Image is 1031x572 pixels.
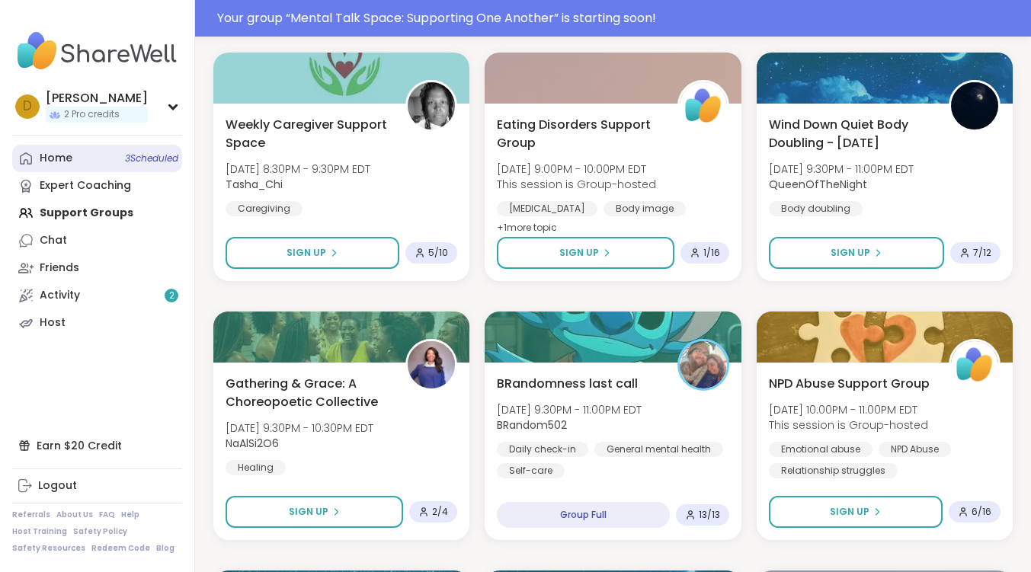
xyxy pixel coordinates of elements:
b: QueenOfTheNight [769,177,867,192]
div: Self-care [497,463,565,478]
b: NaAlSi2O6 [226,436,279,451]
div: Group Full [497,502,669,528]
div: General mental health [594,442,723,457]
img: QueenOfTheNight [951,82,998,129]
button: Sign Up [226,237,399,269]
div: Body doubling [769,201,863,216]
span: [DATE] 9:30PM - 11:00PM EDT [769,161,914,177]
span: Sign Up [289,505,328,519]
div: [MEDICAL_DATA] [497,201,597,216]
a: Host [12,309,182,337]
img: NaAlSi2O6 [408,341,455,388]
span: 6 / 16 [972,506,991,518]
a: Host Training [12,526,67,537]
span: 1 / 16 [703,247,720,259]
a: Safety Policy [73,526,127,537]
button: Sign Up [226,496,403,528]
div: Emotional abuse [769,442,873,457]
button: Sign Up [769,237,944,269]
a: Help [121,510,139,520]
img: ShareWell Nav Logo [12,24,182,78]
span: Sign Up [559,246,599,260]
a: Chat [12,227,182,254]
a: FAQ [99,510,115,520]
span: [DATE] 9:30PM - 10:30PM EDT [226,420,373,436]
img: ShareWell [951,341,998,388]
span: 2 / 4 [432,506,448,518]
span: Wind Down Quiet Body Doubling - [DATE] [769,116,932,152]
span: 2 Pro credits [64,108,120,121]
div: Body image [604,201,686,216]
div: Home [40,151,72,166]
b: Tasha_Chi [226,177,283,192]
span: 13 / 13 [699,509,720,521]
a: Friends [12,254,182,282]
b: BRandom502 [497,417,567,433]
a: Redeem Code [91,543,150,554]
a: About Us [56,510,93,520]
img: ShareWell [680,82,727,129]
div: [PERSON_NAME] [46,90,148,107]
div: Expert Coaching [40,178,131,193]
span: [DATE] 9:30PM - 11:00PM EDT [497,402,642,417]
span: Sign Up [831,246,870,260]
span: Sign Up [830,505,869,519]
span: BRandomness last call [497,375,638,393]
span: [DATE] 8:30PM - 9:30PM EDT [226,161,370,177]
span: Sign Up [287,246,326,260]
img: Tasha_Chi [408,82,455,129]
span: 5 / 10 [428,247,448,259]
a: Blog [156,543,175,554]
a: Safety Resources [12,543,85,554]
span: D [23,97,32,117]
a: Activity2 [12,282,182,309]
div: Healing [226,460,286,475]
span: 7 / 12 [973,247,991,259]
div: Relationship struggles [769,463,898,478]
span: Gathering & Grace: A Choreopoetic Collective [226,375,389,411]
div: Host [40,315,66,331]
div: Logout [38,478,77,494]
span: [DATE] 10:00PM - 11:00PM EDT [769,402,928,417]
div: Daily check-in [497,442,588,457]
button: Sign Up [497,237,674,269]
button: Sign Up [769,496,943,528]
a: Expert Coaching [12,172,182,200]
span: 3 Scheduled [125,152,178,165]
a: Logout [12,472,182,500]
div: Your group “ Mental Talk Space: Supporting One Another ” is starting soon! [217,9,1022,27]
span: Weekly Caregiver Support Space [226,116,389,152]
div: NPD Abuse [879,442,951,457]
span: 2 [169,289,175,302]
img: BRandom502 [680,341,727,388]
a: Home3Scheduled [12,145,182,172]
span: NPD Abuse Support Group [769,375,930,393]
span: [DATE] 9:00PM - 10:00PM EDT [497,161,656,177]
div: Friends [40,260,79,276]
div: Activity [40,288,80,303]
div: Caregiving [226,201,303,216]
div: Chat [40,233,67,248]
span: This session is Group-hosted [497,177,656,192]
span: Eating Disorders Support Group [497,116,660,152]
a: Referrals [12,510,50,520]
div: Earn $20 Credit [12,432,182,459]
span: This session is Group-hosted [769,417,928,433]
